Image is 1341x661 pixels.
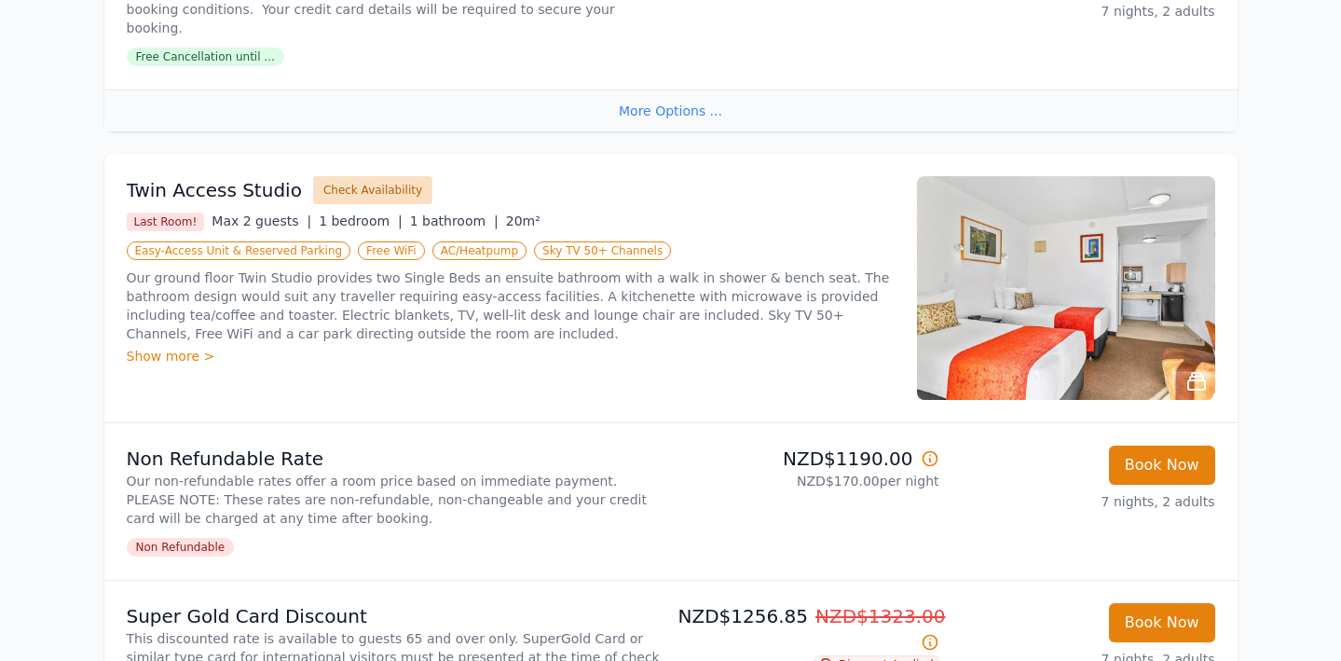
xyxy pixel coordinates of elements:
[127,446,664,472] p: Non Refundable Rate
[410,213,499,228] span: 1 bathroom |
[127,603,664,629] p: Super Gold Card Discount
[534,241,671,260] span: Sky TV 50+ Channels
[127,48,284,66] span: Free Cancellation until ...
[127,538,235,557] span: Non Refundable
[432,241,527,260] span: AC/Heatpump
[1109,603,1215,642] button: Book Now
[506,213,541,228] span: 20m²
[678,446,939,472] p: NZD$1190.00
[127,241,351,260] span: Easy-Access Unit & Reserved Parking
[954,492,1215,511] p: 7 nights, 2 adults
[954,2,1215,21] p: 7 nights, 2 adults
[127,177,302,203] h3: Twin Access Studio
[815,605,946,627] span: NZD$1323.00
[212,213,311,228] span: Max 2 guests |
[313,176,432,204] button: Check Availability
[127,472,664,528] p: Our non-refundable rates offer a room price based on immediate payment. PLEASE NOTE: These rates ...
[678,472,939,490] p: NZD$170.00 per night
[319,213,403,228] span: 1 bedroom |
[104,90,1238,131] div: More Options ...
[127,213,205,231] span: Last Room!
[127,269,895,343] p: Our ground floor Twin Studio provides two Single Beds an ensuite bathroom with a walk in shower &...
[358,241,425,260] span: Free WiFi
[127,347,895,365] div: Show more >
[678,603,939,655] p: NZD$1256.85
[1109,446,1215,485] button: Book Now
